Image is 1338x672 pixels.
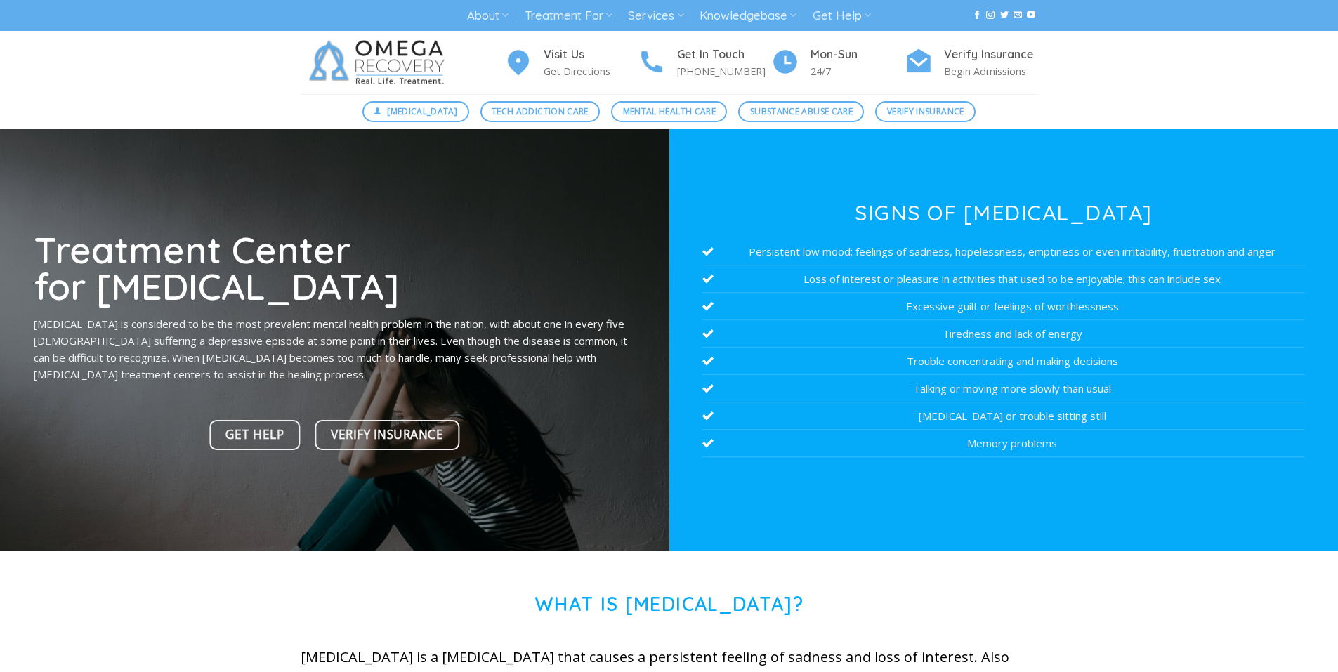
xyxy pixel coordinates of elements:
[1014,11,1022,20] a: Send us an email
[813,3,871,29] a: Get Help
[905,46,1038,80] a: Verify Insurance Begin Admissions
[702,265,1304,293] li: Loss of interest or pleasure in activities that used to be enjoyable; this can include sex
[986,11,995,20] a: Follow on Instagram
[34,231,636,305] h1: Treatment Center for [MEDICAL_DATA]
[811,63,905,79] p: 24/7
[702,402,1304,430] li: [MEDICAL_DATA] or trouble sitting still
[611,101,727,122] a: Mental Health Care
[467,3,509,29] a: About
[628,3,683,29] a: Services
[702,320,1304,348] li: Tiredness and lack of energy
[811,46,905,64] h4: Mon-Sun
[738,101,864,122] a: Substance Abuse Care
[504,46,638,80] a: Visit Us Get Directions
[387,105,457,118] span: [MEDICAL_DATA]
[623,105,716,118] span: Mental Health Care
[700,3,796,29] a: Knowledgebase
[1000,11,1009,20] a: Follow on Twitter
[702,293,1304,320] li: Excessive guilt or feelings of worthlessness
[750,105,853,118] span: Substance Abuse Care
[525,3,612,29] a: Treatment For
[544,46,638,64] h4: Visit Us
[480,101,601,122] a: Tech Addiction Care
[702,375,1304,402] li: Talking or moving more slowly than usual
[315,420,459,450] a: Verify Insurance
[702,238,1304,265] li: Persistent low mood; feelings of sadness, hopelessness, emptiness or even irritability, frustrati...
[973,11,981,20] a: Follow on Facebook
[702,202,1304,223] h3: Signs of [MEDICAL_DATA]
[702,348,1304,375] li: Trouble concentrating and making decisions
[677,46,771,64] h4: Get In Touch
[944,63,1038,79] p: Begin Admissions
[492,105,589,118] span: Tech Addiction Care
[301,31,459,94] img: Omega Recovery
[1027,11,1035,20] a: Follow on YouTube
[301,593,1038,616] h1: What is [MEDICAL_DATA]?
[210,420,301,450] a: Get Help
[544,63,638,79] p: Get Directions
[702,430,1304,457] li: Memory problems
[34,315,636,383] p: [MEDICAL_DATA] is considered to be the most prevalent mental health problem in the nation, with a...
[944,46,1038,64] h4: Verify Insurance
[331,425,443,444] span: Verify Insurance
[638,46,771,80] a: Get In Touch [PHONE_NUMBER]
[887,105,964,118] span: Verify Insurance
[362,101,469,122] a: [MEDICAL_DATA]
[677,63,771,79] p: [PHONE_NUMBER]
[225,425,284,444] span: Get Help
[875,101,976,122] a: Verify Insurance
